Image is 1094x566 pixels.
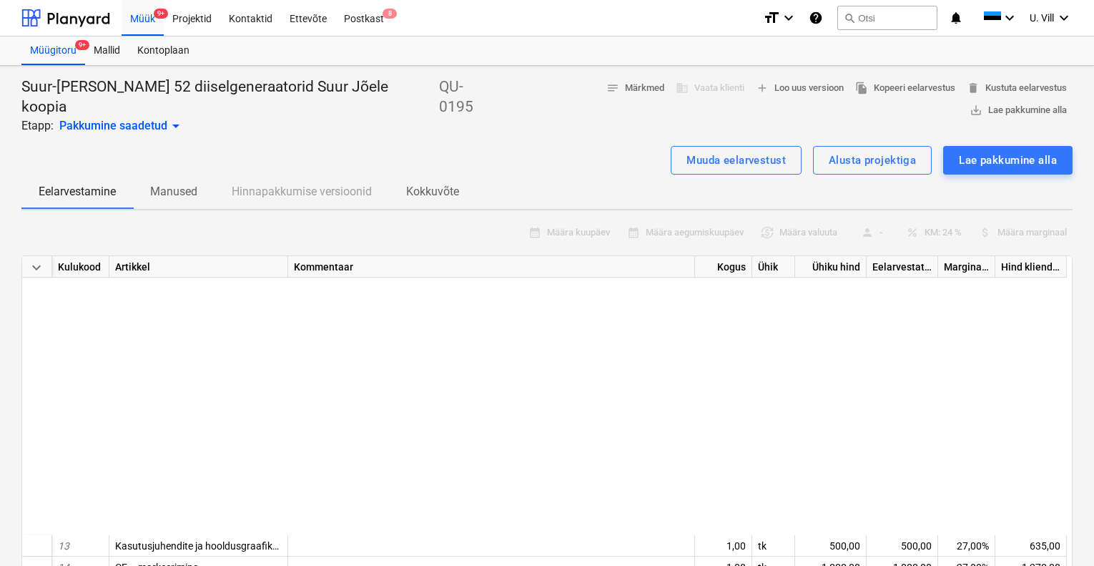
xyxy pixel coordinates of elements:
[288,256,695,278] div: Kommentaar
[970,104,982,117] span: save_alt
[752,535,795,557] div: tk
[938,535,995,557] div: 27,00%
[780,9,797,26] i: keyboard_arrow_down
[855,82,868,94] span: file_copy
[938,256,995,278] div: Marginaal, %
[606,80,664,97] span: Märkmed
[439,77,497,117] p: QU-0195
[109,256,288,278] div: Artikkel
[58,540,69,552] span: 13
[867,535,938,557] div: 500,00
[115,540,340,552] span: Kasutusjuhendite ja hooldusgraafikute üleandmine
[949,9,963,26] i: notifications
[756,80,844,97] span: Loo uus versioon
[813,146,932,175] button: Alusta projektiga
[21,77,433,117] p: Suur-[PERSON_NAME] 52 diiselgeneraatorid Suur Jõele koopia
[795,256,867,278] div: Ühiku hind
[129,36,198,65] a: Kontoplaan
[829,151,916,170] div: Alusta projektiga
[959,151,1057,170] div: Lae pakkumine alla
[844,12,855,24] span: search
[39,183,116,200] p: Eelarvestamine
[601,77,670,99] button: Märkmed
[75,40,89,50] span: 9+
[943,146,1073,175] button: Lae pakkumine alla
[752,256,795,278] div: Ühik
[1022,497,1094,566] iframe: Chat Widget
[750,77,849,99] button: Loo uus versioon
[85,36,129,65] a: Mallid
[52,256,109,278] div: Kulukood
[1055,9,1073,26] i: keyboard_arrow_down
[59,117,184,135] div: Pakkumine saadetud
[995,535,1067,557] div: 635,00
[21,117,54,135] p: Etapp:
[756,82,769,94] span: add
[406,183,459,200] p: Kokkuvõte
[671,146,802,175] button: Muuda eelarvestust
[21,36,85,65] div: Müügitoru
[695,256,752,278] div: Kogus
[686,151,786,170] div: Muuda eelarvestust
[28,259,45,276] span: Ahenda kõik kategooriad
[961,77,1073,99] button: Kustuta eelarvestus
[763,9,780,26] i: format_size
[695,535,752,557] div: 1,00
[964,99,1073,122] button: Lae pakkumine alla
[795,535,867,557] div: 500,00
[1030,12,1054,24] span: U. Vill
[383,9,397,19] span: 8
[970,102,1067,119] span: Lae pakkumine alla
[867,256,938,278] div: Eelarvestatud maksumus
[849,77,961,99] button: Kopeeri eelarvestus
[967,82,980,94] span: delete
[855,80,955,97] span: Kopeeri eelarvestus
[1001,9,1018,26] i: keyboard_arrow_down
[809,9,823,26] i: Abikeskus
[1022,497,1094,566] div: Vestlusvidin
[150,183,197,200] p: Manused
[967,80,1067,97] span: Kustuta eelarvestus
[606,82,619,94] span: notes
[21,36,85,65] a: Müügitoru9+
[837,6,937,30] button: Otsi
[995,256,1067,278] div: Hind kliendile
[154,9,168,19] span: 9+
[167,117,184,135] span: arrow_drop_down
